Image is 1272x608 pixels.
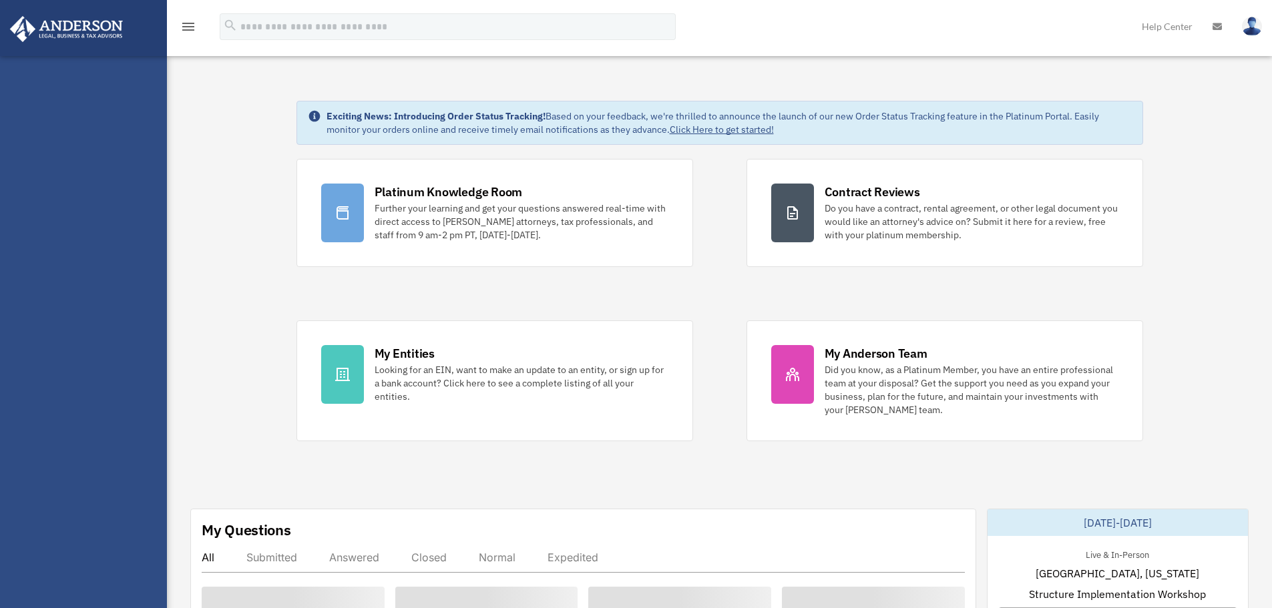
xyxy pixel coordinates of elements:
[180,23,196,35] a: menu
[1036,565,1199,581] span: [GEOGRAPHIC_DATA], [US_STATE]
[202,520,291,540] div: My Questions
[202,551,214,564] div: All
[246,551,297,564] div: Submitted
[747,320,1143,441] a: My Anderson Team Did you know, as a Platinum Member, you have an entire professional team at your...
[479,551,515,564] div: Normal
[375,202,668,242] div: Further your learning and get your questions answered real-time with direct access to [PERSON_NAM...
[329,551,379,564] div: Answered
[296,159,693,267] a: Platinum Knowledge Room Further your learning and get your questions answered real-time with dire...
[1242,17,1262,36] img: User Pic
[825,345,927,362] div: My Anderson Team
[825,363,1118,416] div: Did you know, as a Platinum Member, you have an entire professional team at your disposal? Get th...
[1029,586,1206,602] span: Structure Implementation Workshop
[327,109,1132,136] div: Based on your feedback, we're thrilled to announce the launch of our new Order Status Tracking fe...
[375,345,435,362] div: My Entities
[747,159,1143,267] a: Contract Reviews Do you have a contract, rental agreement, or other legal document you would like...
[327,110,546,122] strong: Exciting News: Introducing Order Status Tracking!
[411,551,447,564] div: Closed
[825,184,920,200] div: Contract Reviews
[670,123,774,135] a: Click Here to get started!
[296,320,693,441] a: My Entities Looking for an EIN, want to make an update to an entity, or sign up for a bank accoun...
[223,18,238,33] i: search
[6,16,127,42] img: Anderson Advisors Platinum Portal
[375,363,668,403] div: Looking for an EIN, want to make an update to an entity, or sign up for a bank account? Click her...
[988,509,1248,536] div: [DATE]-[DATE]
[180,19,196,35] i: menu
[1075,547,1160,561] div: Live & In-Person
[825,202,1118,242] div: Do you have a contract, rental agreement, or other legal document you would like an attorney's ad...
[548,551,598,564] div: Expedited
[375,184,523,200] div: Platinum Knowledge Room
